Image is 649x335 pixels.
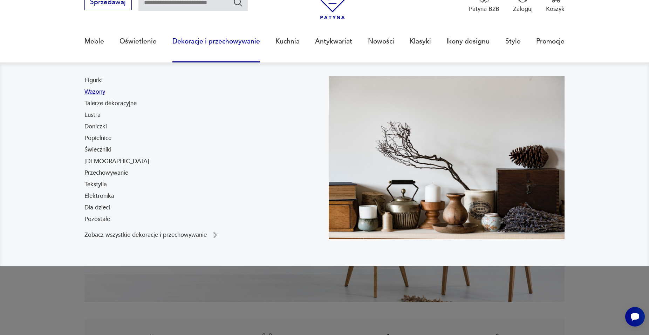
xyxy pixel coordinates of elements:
[513,5,533,13] p: Zaloguj
[84,122,107,131] a: Doniczki
[446,25,490,58] a: Ikony designu
[84,192,114,200] a: Elektronika
[536,25,565,58] a: Promocje
[84,157,149,166] a: [DEMOGRAPHIC_DATA]
[469,5,499,13] p: Patyna B2B
[625,307,645,327] iframe: Smartsupp widget button
[84,180,107,189] a: Tekstylia
[84,99,137,108] a: Talerze dekoracyjne
[84,232,207,238] p: Zobacz wszystkie dekoracje i przechowywanie
[84,134,111,142] a: Popielnice
[275,25,300,58] a: Kuchnia
[84,203,110,212] a: Dla dzieci
[505,25,521,58] a: Style
[84,169,128,177] a: Przechowywanie
[84,231,219,239] a: Zobacz wszystkie dekoracje i przechowywanie
[410,25,431,58] a: Klasyki
[546,5,565,13] p: Koszyk
[315,25,352,58] a: Antykwariat
[329,76,565,239] img: cfa44e985ea346226f89ee8969f25989.jpg
[84,88,105,96] a: Wazony
[172,25,260,58] a: Dekoracje i przechowywanie
[84,146,111,154] a: Świeczniki
[84,76,103,85] a: Figurki
[84,25,104,58] a: Meble
[368,25,394,58] a: Nowości
[84,111,101,119] a: Lustra
[119,25,157,58] a: Oświetlenie
[84,215,110,223] a: Pozostałe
